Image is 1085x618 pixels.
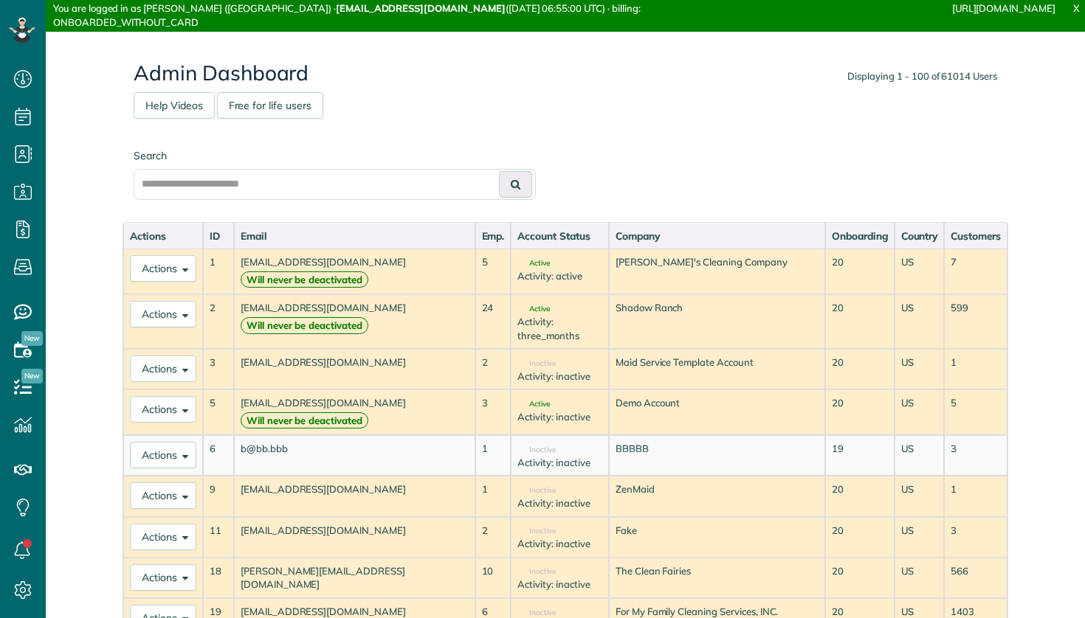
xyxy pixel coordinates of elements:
td: 10 [475,558,512,598]
td: 1 [475,435,512,476]
div: Country [901,229,938,243]
div: Activity: inactive [517,369,602,383]
div: Email [241,229,469,243]
label: Search [134,148,536,163]
a: Free for life users [217,92,323,119]
div: Activity: three_months [517,315,602,342]
td: 1 [944,476,1008,516]
td: 20 [825,249,895,294]
div: ID [210,229,227,243]
td: [EMAIL_ADDRESS][DOMAIN_NAME] [234,476,475,516]
td: 20 [825,294,895,349]
td: 20 [825,558,895,598]
span: Inactive [517,360,556,367]
td: 20 [825,476,895,516]
button: Actions [130,255,196,282]
td: 1 [944,349,1008,389]
button: Actions [130,564,196,591]
td: [EMAIL_ADDRESS][DOMAIN_NAME] [234,517,475,558]
td: 20 [825,389,895,435]
td: 2 [475,349,512,389]
span: Active [517,400,550,408]
div: Company [616,229,819,243]
td: US [895,389,945,435]
td: US [895,558,945,598]
td: 5 [203,389,234,435]
td: 24 [475,294,512,349]
td: [EMAIL_ADDRESS][DOMAIN_NAME] [234,294,475,349]
td: 9 [203,476,234,516]
td: 18 [203,558,234,598]
div: Activity: inactive [517,496,602,510]
td: b@bb.bbb [234,435,475,476]
span: Inactive [517,487,556,494]
strong: Will never be deactivated [241,317,368,334]
strong: [EMAIL_ADDRESS][DOMAIN_NAME] [336,2,506,14]
td: US [895,349,945,389]
h2: Admin Dashboard [134,62,997,85]
div: Emp. [482,229,505,243]
td: Demo Account [609,389,825,435]
div: Activity: inactive [517,410,602,424]
span: Inactive [517,446,556,454]
td: 20 [825,517,895,558]
button: Actions [130,355,196,382]
td: 1 [203,249,234,294]
span: Inactive [517,527,556,535]
td: 3 [475,389,512,435]
div: Activity: inactive [517,537,602,551]
td: 6 [203,435,234,476]
div: Customers [951,229,1001,243]
div: Displaying 1 - 100 of 61014 Users [847,69,997,83]
td: 5 [475,249,512,294]
span: Active [517,305,550,313]
td: 20 [825,349,895,389]
strong: Will never be deactivated [241,271,368,288]
td: ZenMaid [609,476,825,516]
td: 3 [944,435,1008,476]
a: Help Videos [134,92,215,119]
td: US [895,517,945,558]
a: [URL][DOMAIN_NAME] [952,2,1055,14]
td: Maid Service Template Account [609,349,825,389]
td: 3 [944,517,1008,558]
td: 3 [203,349,234,389]
td: [PERSON_NAME][EMAIL_ADDRESS][DOMAIN_NAME] [234,558,475,598]
td: [EMAIL_ADDRESS][DOMAIN_NAME] [234,249,475,294]
strong: Will never be deactivated [241,412,368,429]
div: Activity: inactive [517,577,602,591]
td: 1 [475,476,512,516]
div: Actions [130,229,196,243]
td: 2 [475,517,512,558]
td: The Clean Fairies [609,558,825,598]
button: Actions [130,396,196,423]
span: New [21,369,43,383]
td: 5 [944,389,1008,435]
td: 566 [944,558,1008,598]
td: US [895,476,945,516]
td: US [895,294,945,349]
td: 7 [944,249,1008,294]
button: Actions [130,301,196,327]
button: Actions [130,482,196,509]
td: 2 [203,294,234,349]
div: Account Status [517,229,602,243]
td: [EMAIL_ADDRESS][DOMAIN_NAME] [234,389,475,435]
td: Shadow Ranch [609,294,825,349]
span: New [21,331,43,346]
div: Activity: inactive [517,456,602,470]
span: Active [517,260,550,267]
td: [PERSON_NAME]'s Cleaning Company [609,249,825,294]
td: US [895,249,945,294]
td: US [895,435,945,476]
span: Inactive [517,609,556,617]
td: 11 [203,517,234,558]
button: Actions [130,524,196,550]
td: Fake [609,517,825,558]
div: Onboarding [832,229,888,243]
td: 599 [944,294,1008,349]
span: Inactive [517,568,556,575]
td: [EMAIL_ADDRESS][DOMAIN_NAME] [234,349,475,389]
td: BBBBB [609,435,825,476]
button: Actions [130,442,196,468]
